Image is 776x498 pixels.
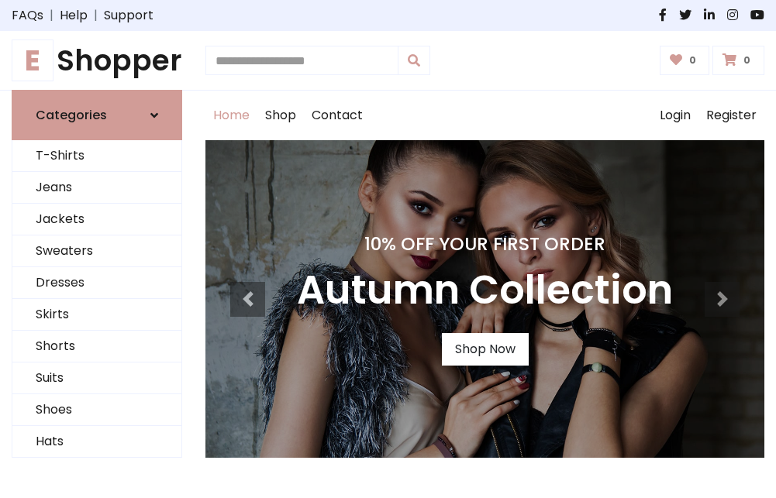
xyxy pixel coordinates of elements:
[12,43,182,77] h1: Shopper
[88,6,104,25] span: |
[297,267,673,314] h3: Autumn Collection
[740,53,754,67] span: 0
[660,46,710,75] a: 0
[205,91,257,140] a: Home
[12,43,182,77] a: EShopper
[297,233,673,255] h4: 10% Off Your First Order
[12,204,181,235] a: Jackets
[12,299,181,331] a: Skirts
[36,108,107,122] h6: Categories
[12,235,181,267] a: Sweaters
[12,140,181,172] a: T-Shirts
[442,333,529,366] a: Shop Now
[12,39,53,81] span: E
[12,6,43,25] a: FAQs
[43,6,60,25] span: |
[12,394,181,426] a: Shoes
[12,90,182,140] a: Categories
[712,46,764,75] a: 0
[12,331,181,362] a: Shorts
[12,362,181,394] a: Suits
[104,6,153,25] a: Support
[652,91,698,140] a: Login
[12,267,181,299] a: Dresses
[12,426,181,458] a: Hats
[257,91,304,140] a: Shop
[60,6,88,25] a: Help
[698,91,764,140] a: Register
[12,172,181,204] a: Jeans
[685,53,700,67] span: 0
[304,91,371,140] a: Contact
